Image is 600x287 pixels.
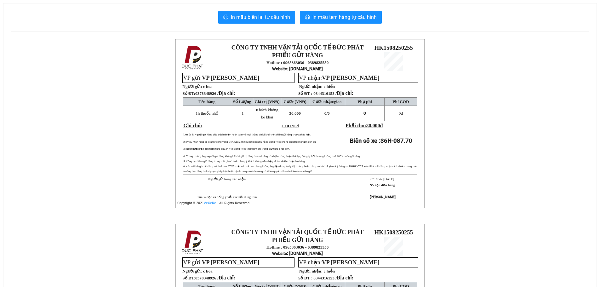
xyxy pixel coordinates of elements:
[202,259,260,266] span: VP [PERSON_NAME]
[272,237,323,243] strong: PHIẾU GỬI HÀNG
[192,133,311,136] span: 1: Người gửi hàng chịu trách nhiệm hoàn toàn về mọi thông tin kê khai trên phiếu gửi hàng trước p...
[380,123,383,128] span: đ
[282,123,299,128] span: COD :
[183,155,361,158] span: 4: Trong trường hợp người gửi hàng không kê khai giá trị hàng hóa mà hàng hóa bị hư hỏng hoặc thấ...
[198,99,215,104] span: Tên hàng
[380,137,412,144] span: 36H-087.70
[218,11,295,24] button: printerIn mẫu biên lai tự cấu hình
[180,229,206,255] img: logo
[350,137,412,144] strong: Biển số xe :
[208,177,246,181] strong: Người gửi hàng xác nhận
[324,111,330,116] span: 0/
[20,42,60,51] strong: Hotline : 0965363036 - 0389825550
[203,84,213,89] span: c hoa
[182,276,235,280] strong: Số ĐT:
[197,195,257,199] span: Tôi đã đọc và đồng ý với các nội dung trên
[242,111,244,116] span: 1
[392,99,409,104] span: Phí COD
[233,99,251,104] span: Số Lượng
[272,251,323,256] strong: : [DOMAIN_NAME]
[195,276,235,280] span: 0378348926 /
[299,269,323,273] strong: Người nhận:
[322,259,380,266] span: VP [PERSON_NAME]
[312,13,377,21] span: In mẫu tem hàng tự cấu hình
[305,14,310,20] span: printer
[204,201,216,205] a: VeXeRe
[180,44,206,71] img: logo
[363,111,366,116] span: 0
[399,111,401,116] span: 0
[293,123,299,128] span: 0 đ
[366,123,380,128] span: 30.000
[256,107,278,119] span: Khách không kê khai
[231,13,290,21] span: In mẫu biên lai tự cấu hình
[283,99,306,104] span: Cước (VNĐ)
[196,111,218,116] span: 1h thuốc nhỏ
[17,5,63,26] strong: CÔNG TY TNHH VẬN TẢI QUỐC TẾ ĐỨC PHÁT
[182,269,202,273] strong: Người gửi:
[183,141,316,143] span: 2: Phiếu nhận hàng có giá trị trong vòng 24h. Sau 24h nếu hàng hóa hư hỏng Công ty sẽ không chịu ...
[219,275,235,280] span: Địa chỉ:
[272,66,323,71] strong: : [DOMAIN_NAME]
[219,90,235,96] span: Địa chỉ:
[298,91,312,96] strong: Số ĐT :
[357,99,372,104] span: Phụ phí
[370,183,395,187] strong: NV tạo đơn hàng
[24,27,56,40] strong: PHIẾU GỬI HÀNG
[370,177,394,181] span: 07:39:47 [DATE]
[300,11,382,24] button: printerIn mẫu tem hàng tự cấu hình
[183,259,259,266] span: VP gửi:
[182,91,235,96] strong: Số ĐT:
[313,91,353,96] span: 0344316153 /
[299,74,380,81] span: VP nhận:
[203,269,213,273] span: c hoa
[328,111,330,116] span: 0
[322,74,380,81] span: VP [PERSON_NAME]
[3,19,15,45] img: logo
[272,52,323,59] strong: PHIẾU GỬI HÀNG
[254,99,280,104] span: Giá trị (VNĐ)
[223,14,228,20] span: printer
[323,84,335,89] span: c hiền
[231,44,364,51] strong: CÔNG TY TNHH VẬN TẢI QUỐC TẾ ĐỨC PHÁT
[266,60,329,65] strong: Hotline : 0965363036 - 0389825550
[195,91,235,96] span: 0378348926 /
[337,90,353,96] span: Địa chỉ:
[182,84,202,89] strong: Người gửi:
[374,229,413,236] span: HK1508250255
[266,245,329,250] strong: Hotline : 0965363036 - 0389825550
[231,229,364,235] strong: CÔNG TY TNHH VẬN TẢI QUỐC TẾ ĐỨC PHÁT
[399,111,403,116] span: đ
[183,165,417,173] span: 6: Đối với hàng hoá không có hoá đơn GTGT hoặc có hoá đơn nhưng không hợp lệ (do quản lý thị trườ...
[65,38,104,44] span: HK1508250255
[202,74,260,81] span: VP [PERSON_NAME]
[183,147,289,150] span: 3: Nếu người nhận đến nhận hàng sau 24h thì Công ty sẽ tính thêm phí trông giữ hàng phát sinh.
[312,99,342,104] span: Cước nhận/giao
[374,44,413,51] span: HK1508250255
[346,123,383,128] span: Phải thu:
[272,66,287,71] span: Website
[183,133,191,136] span: Lưu ý:
[370,195,396,199] strong: [PERSON_NAME]
[183,123,202,128] span: Ghi chú:
[177,201,249,205] span: Copyright © 2021 – All Rights Reserved
[323,269,335,273] span: c hiền
[298,276,312,280] strong: Số ĐT :
[289,111,301,116] span: 30.000
[299,259,380,266] span: VP nhận:
[272,251,287,256] span: Website
[183,74,259,81] span: VP gửi:
[313,276,353,280] span: 0344316153 /
[337,275,353,280] span: Địa chỉ:
[299,84,323,89] strong: Người nhận:
[183,160,305,163] span: 5: Công ty chỉ lưu giữ hàng trong thời gian 1 tuần nếu quý khách không đến nhận, sẽ lưu về kho ho...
